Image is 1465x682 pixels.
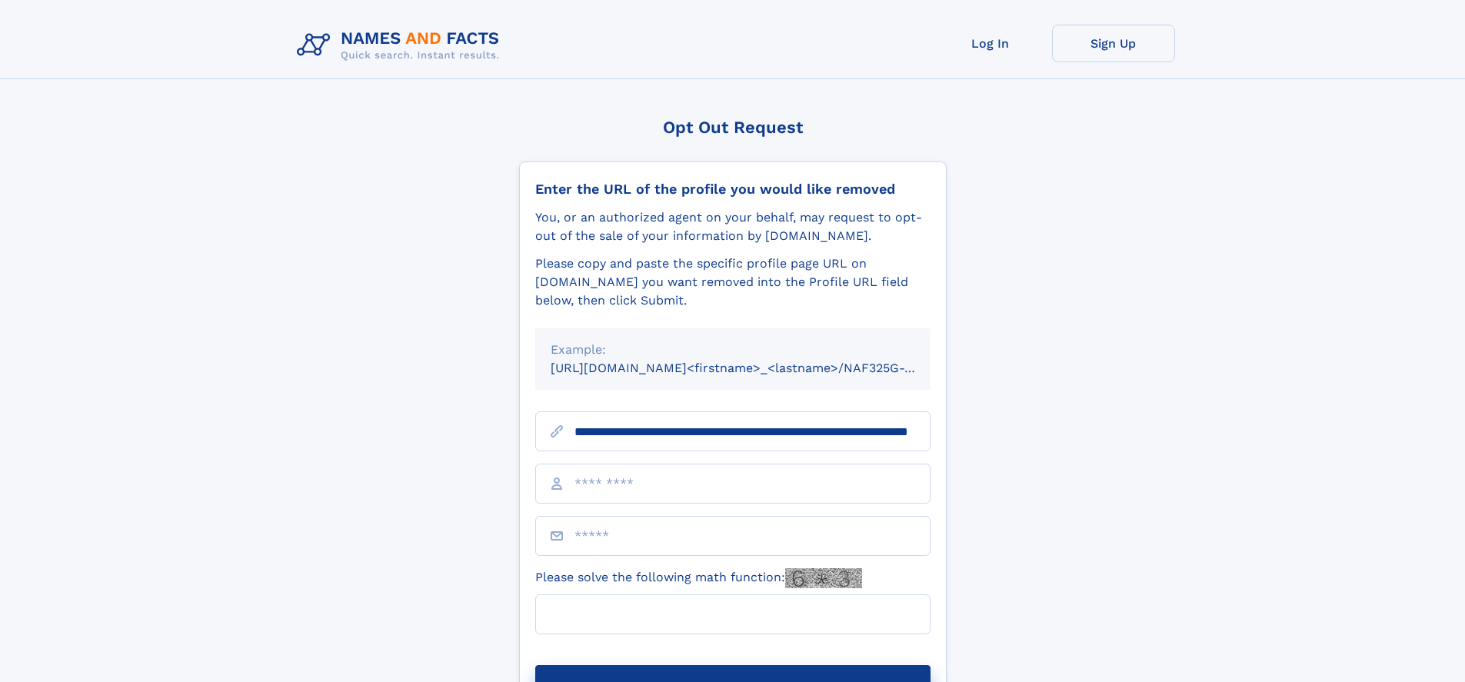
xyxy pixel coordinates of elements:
[535,568,862,588] label: Please solve the following math function:
[535,208,931,245] div: You, or an authorized agent on your behalf, may request to opt-out of the sale of your informatio...
[519,118,947,137] div: Opt Out Request
[291,25,512,66] img: Logo Names and Facts
[1052,25,1175,62] a: Sign Up
[551,341,915,359] div: Example:
[535,181,931,198] div: Enter the URL of the profile you would like removed
[535,255,931,310] div: Please copy and paste the specific profile page URL on [DOMAIN_NAME] you want removed into the Pr...
[551,361,960,375] small: [URL][DOMAIN_NAME]<firstname>_<lastname>/NAF325G-xxxxxxxx
[929,25,1052,62] a: Log In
